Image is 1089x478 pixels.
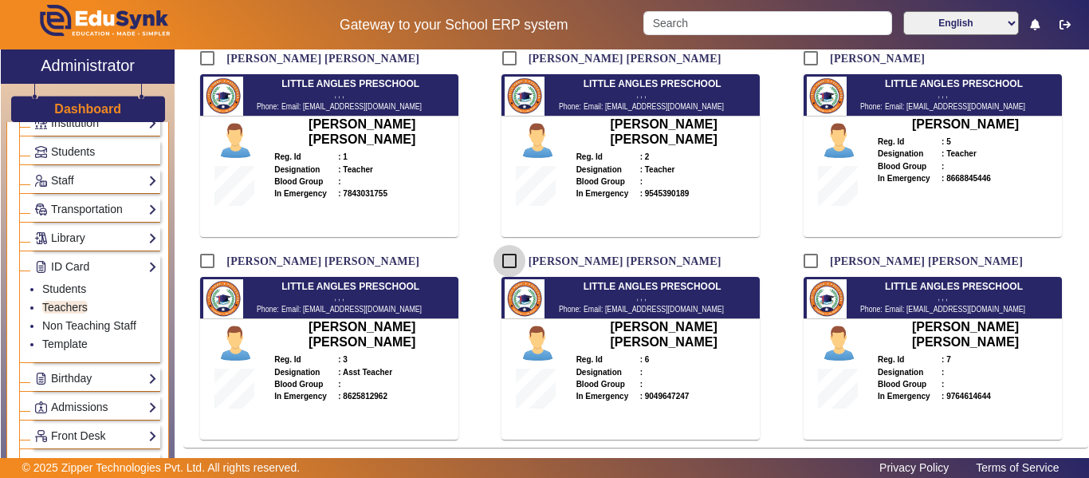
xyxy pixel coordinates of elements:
[878,174,930,183] b: In Emergency
[251,292,428,302] div: , , ,
[942,137,951,146] b: : 5
[338,165,373,174] b: : Teacher
[338,368,392,377] b: : Asst Teacher
[338,380,340,389] b: :
[214,118,258,166] img: Profile
[878,117,1053,132] h6: [PERSON_NAME]
[576,165,622,174] b: Designation
[860,304,883,314] span: Phone:
[878,355,904,364] b: Reg. Id
[54,101,121,117] h3: Dashboard
[338,392,387,401] b: : 8625812962
[942,392,991,401] b: : 9764614644
[817,118,861,166] img: Profile
[525,255,721,268] label: [PERSON_NAME] [PERSON_NAME]
[640,152,650,161] b: : 2
[274,117,450,147] h6: [PERSON_NAME] [PERSON_NAME]
[640,380,643,389] b: :
[41,56,135,75] h2: Administrator
[281,281,419,292] span: LITTLE ANGLES PRESCHOOL
[274,368,320,377] b: Designation
[576,152,603,161] b: Reg. Id
[552,89,729,100] div: , , ,
[203,77,243,116] img: H9O1x5m4mwAUAAAAAElFTkSuQmCC
[576,355,603,364] b: Reg. Id
[274,177,323,186] b: Blood Group
[584,78,721,89] span: LITTLE ANGLES PRESCHOOL
[817,321,861,369] img: Profile
[338,177,340,186] b: :
[338,152,348,161] b: : 1
[968,457,1067,478] a: Terms of Service
[878,392,930,401] b: In Emergency
[640,368,643,377] b: :
[576,380,625,389] b: Blood Group
[505,77,544,116] img: H9O1x5m4mwAUAAAAAElFTkSuQmCC
[281,101,422,111] span: Email: [EMAIL_ADDRESS][DOMAIN_NAME]
[338,355,348,364] b: : 3
[878,137,904,146] b: Reg. Id
[584,281,721,292] span: LITTLE ANGLES PRESCHOOL
[35,146,47,158] img: Students.png
[559,304,581,314] span: Phone:
[42,319,136,332] a: Non Teaching Staff
[274,165,320,174] b: Designation
[274,380,323,389] b: Blood Group
[871,457,957,478] a: Privacy Policy
[942,149,977,158] b: : Teacher
[878,149,923,158] b: Designation
[855,89,1032,100] div: , , ,
[878,162,926,171] b: Blood Group
[827,255,1023,268] label: [PERSON_NAME] [PERSON_NAME]
[274,392,327,401] b: In Emergency
[878,368,923,377] b: Designation
[942,380,944,389] b: :
[281,17,627,34] h5: Gateway to your School ERP system
[42,301,88,314] a: Teachers
[885,304,1025,314] span: Email: [EMAIL_ADDRESS][DOMAIN_NAME]
[640,189,690,198] b: : 9545390189
[576,392,629,401] b: In Emergency
[516,118,560,166] img: Profile
[223,52,419,65] label: [PERSON_NAME] [PERSON_NAME]
[885,281,1023,292] span: LITTLE ANGLES PRESCHOOL
[22,460,301,476] p: © 2025 Zipper Technologies Pvt. Ltd. All rights reserved.
[576,189,629,198] b: In Emergency
[257,101,279,111] span: Phone:
[203,279,243,318] img: H9O1x5m4mwAUAAAAAElFTkSuQmCC
[584,101,724,111] span: Email: [EMAIL_ADDRESS][DOMAIN_NAME]
[281,78,419,89] span: LITTLE ANGLES PRESCHOOL
[51,145,95,158] span: Students
[223,255,419,268] label: [PERSON_NAME] [PERSON_NAME]
[942,174,991,183] b: : 8668845446
[525,52,721,65] label: [PERSON_NAME] [PERSON_NAME]
[1,49,175,84] a: Administrator
[53,101,122,117] a: Dashboard
[640,177,643,186] b: :
[576,177,625,186] b: Blood Group
[42,338,88,350] a: Template
[807,77,847,116] img: H9O1x5m4mwAUAAAAAElFTkSuQmCC
[559,101,581,111] span: Phone:
[214,321,258,369] img: Profile
[251,89,428,100] div: , , ,
[274,152,301,161] b: Reg. Id
[878,380,926,389] b: Blood Group
[274,189,327,198] b: In Emergency
[942,368,944,377] b: :
[274,355,301,364] b: Reg. Id
[584,304,724,314] span: Email: [EMAIL_ADDRESS][DOMAIN_NAME]
[505,279,544,318] img: H9O1x5m4mwAUAAAAAElFTkSuQmCC
[42,282,86,295] a: Students
[576,368,622,377] b: Designation
[827,52,925,65] label: [PERSON_NAME]
[942,162,944,171] b: :
[576,319,752,350] h6: [PERSON_NAME] [PERSON_NAME]
[281,304,422,314] span: Email: [EMAIL_ADDRESS][DOMAIN_NAME]
[640,355,650,364] b: : 6
[855,292,1032,302] div: , , ,
[274,319,450,350] h6: [PERSON_NAME] [PERSON_NAME]
[552,292,729,302] div: , , ,
[885,101,1025,111] span: Email: [EMAIL_ADDRESS][DOMAIN_NAME]
[257,304,279,314] span: Phone:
